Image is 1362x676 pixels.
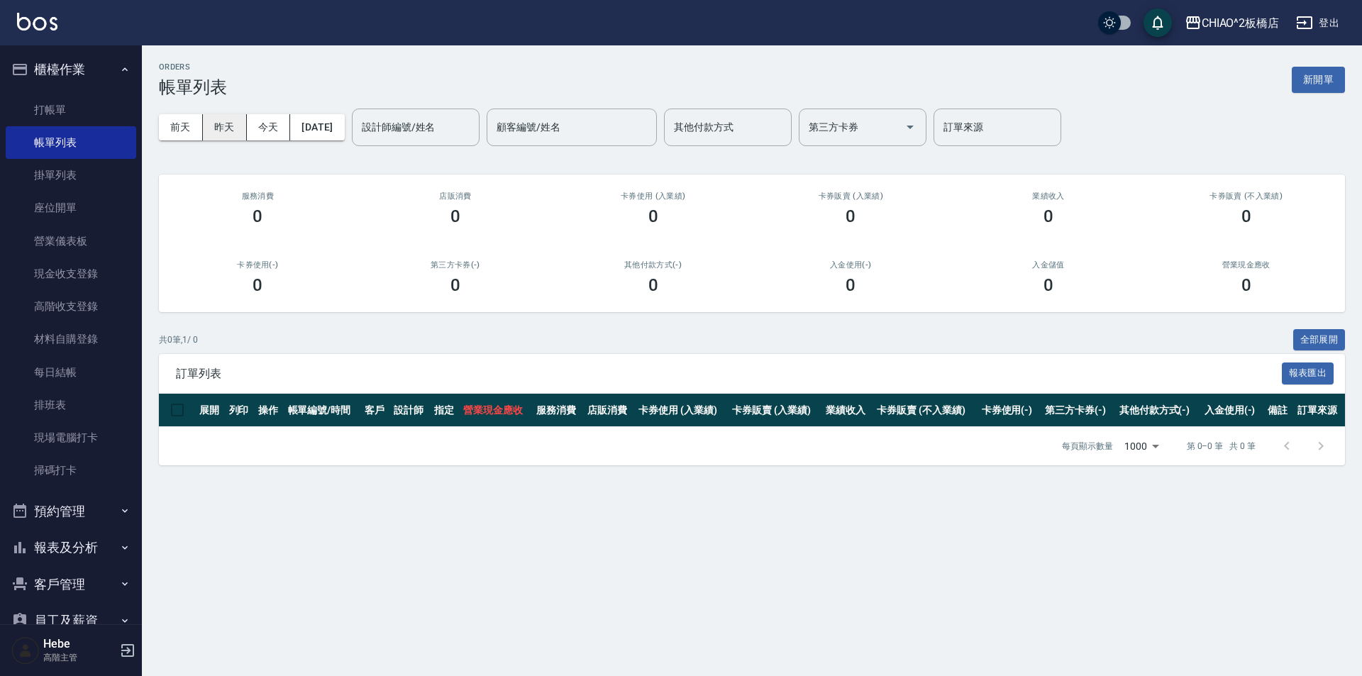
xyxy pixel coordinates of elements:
h3: 0 [450,275,460,295]
h3: 0 [648,275,658,295]
th: 其他付款方式(-) [1116,394,1201,427]
th: 卡券使用(-) [978,394,1041,427]
a: 排班表 [6,389,136,421]
th: 備註 [1264,394,1294,427]
a: 高階收支登錄 [6,290,136,323]
button: 櫃檯作業 [6,51,136,88]
th: 指定 [431,394,460,427]
h2: 卡券販賣 (入業績) [769,192,933,201]
p: 每頁顯示數量 [1062,440,1113,453]
button: 預約管理 [6,493,136,530]
h2: 卡券使用(-) [176,260,340,270]
a: 每日結帳 [6,356,136,389]
h2: 其他付款方式(-) [571,260,735,270]
th: 服務消費 [533,394,584,427]
th: 第三方卡券(-) [1041,394,1116,427]
button: 前天 [159,114,203,140]
a: 現金收支登錄 [6,257,136,290]
button: 報表匯出 [1282,362,1334,384]
h2: 第三方卡券(-) [374,260,538,270]
h3: 服務消費 [176,192,340,201]
p: 高階主管 [43,651,116,664]
th: 列印 [226,394,255,427]
h3: 0 [253,206,262,226]
h3: 0 [253,275,262,295]
th: 客戶 [361,394,391,427]
h2: 店販消費 [374,192,538,201]
th: 業績收入 [822,394,873,427]
th: 卡券販賣 (入業績) [729,394,822,427]
button: Open [899,116,921,138]
h3: 帳單列表 [159,77,227,97]
button: 客戶管理 [6,566,136,603]
th: 營業現金應收 [460,394,533,427]
div: 1000 [1119,427,1164,465]
th: 展開 [196,394,226,427]
th: 卡券販賣 (不入業績) [873,394,978,427]
a: 帳單列表 [6,126,136,159]
h3: 0 [1043,275,1053,295]
th: 帳單編號/時間 [284,394,361,427]
a: 打帳單 [6,94,136,126]
h2: 卡券使用 (入業績) [571,192,735,201]
h2: 卡券販賣 (不入業績) [1164,192,1328,201]
h3: 0 [1241,275,1251,295]
button: 登出 [1290,10,1345,36]
a: 現場電腦打卡 [6,421,136,454]
p: 共 0 筆, 1 / 0 [159,333,198,346]
a: 掛單列表 [6,159,136,192]
a: 新開單 [1292,72,1345,86]
button: 昨天 [203,114,247,140]
img: Logo [17,13,57,31]
button: CHIAO^2板橋店 [1179,9,1285,38]
h3: 0 [846,206,856,226]
th: 操作 [255,394,284,427]
button: 今天 [247,114,291,140]
span: 訂單列表 [176,367,1282,381]
p: 第 0–0 筆 共 0 筆 [1187,440,1256,453]
h2: 入金儲值 [967,260,1131,270]
a: 營業儀表板 [6,225,136,257]
button: 報表及分析 [6,529,136,566]
h2: 業績收入 [967,192,1131,201]
button: save [1144,9,1172,37]
h3: 0 [648,206,658,226]
img: Person [11,636,40,665]
h2: 營業現金應收 [1164,260,1328,270]
th: 設計師 [390,394,431,427]
h5: Hebe [43,637,116,651]
a: 材料自購登錄 [6,323,136,355]
h3: 0 [1241,206,1251,226]
h2: 入金使用(-) [769,260,933,270]
h3: 0 [1043,206,1053,226]
h3: 0 [846,275,856,295]
button: 全部展開 [1293,329,1346,351]
th: 卡券使用 (入業績) [635,394,729,427]
button: [DATE] [290,114,344,140]
h2: ORDERS [159,62,227,72]
h3: 0 [450,206,460,226]
a: 報表匯出 [1282,366,1334,379]
th: 入金使用(-) [1201,394,1264,427]
a: 掃碼打卡 [6,454,136,487]
a: 座位開單 [6,192,136,224]
th: 店販消費 [584,394,635,427]
button: 員工及薪資 [6,602,136,639]
button: 新開單 [1292,67,1345,93]
th: 訂單來源 [1294,394,1345,427]
div: CHIAO^2板橋店 [1202,14,1280,32]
